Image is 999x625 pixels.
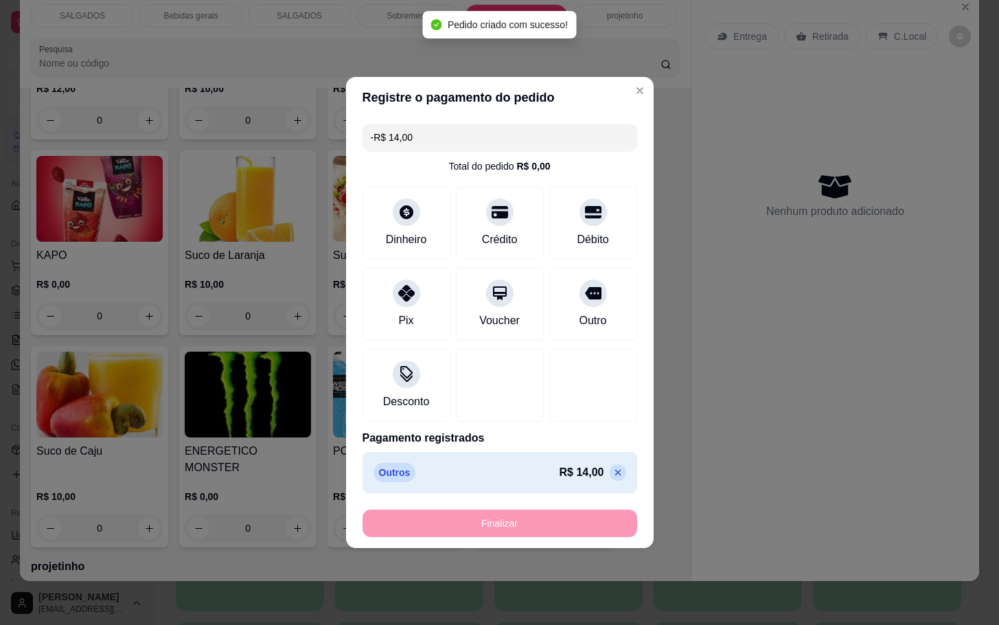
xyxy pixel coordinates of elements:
div: Voucher [479,312,520,329]
div: Dinheiro [386,231,427,248]
div: Desconto [383,394,430,410]
div: R$ 0,00 [516,159,550,173]
div: Total do pedido [448,159,550,173]
div: Crédito [482,231,518,248]
div: Outro [579,312,606,329]
p: Pagamento registrados [363,430,637,446]
div: Débito [577,231,608,248]
div: Pix [398,312,413,329]
p: R$ 14,00 [560,464,604,481]
header: Registre o pagamento do pedido [346,77,654,118]
button: Close [629,80,651,102]
p: Outros [374,463,416,482]
span: Pedido criado com sucesso! [448,19,568,30]
input: Ex.: hambúrguer de cordeiro [371,124,629,151]
span: check-circle [431,19,442,30]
